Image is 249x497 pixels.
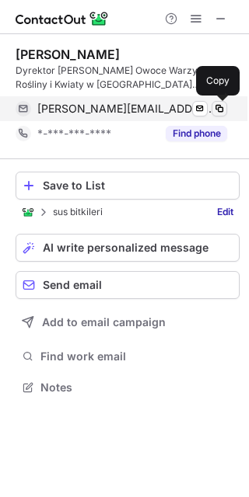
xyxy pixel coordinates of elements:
button: Add to email campaign [16,308,240,336]
img: ContactOut v5.3.10 [16,9,109,28]
span: Send email [43,279,102,291]
img: ContactOut [22,206,34,218]
div: [PERSON_NAME] [16,47,120,62]
button: Reveal Button [166,126,227,141]
button: Find work email [16,346,240,367]
button: Save to List [16,172,240,200]
button: Send email [16,271,240,299]
p: sus bitkileri [53,207,103,217]
div: Save to List [43,179,233,192]
span: Find work email [40,349,233,363]
a: Edit [211,204,240,220]
button: AI write personalized message [16,234,240,262]
span: Add to email campaign [42,316,166,328]
span: [PERSON_NAME][EMAIL_ADDRESS][PERSON_NAME][DOMAIN_NAME] [37,102,216,116]
button: Notes [16,377,240,398]
span: AI write personalized message [43,242,209,254]
span: Notes [40,381,233,394]
div: Dyrektor [PERSON_NAME] Owoce Warzywa, Rośliny i Kwiaty w [GEOGRAPHIC_DATA] [GEOGRAPHIC_DATA] [16,64,240,92]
